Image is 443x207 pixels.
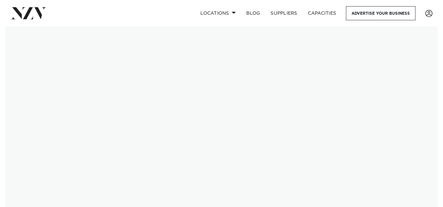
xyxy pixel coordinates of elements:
a: Capacities [303,6,342,20]
img: nzv-logo.png [10,7,46,19]
a: SUPPLIERS [265,6,302,20]
a: BLOG [241,6,265,20]
a: Advertise your business [346,6,415,20]
a: Locations [195,6,241,20]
